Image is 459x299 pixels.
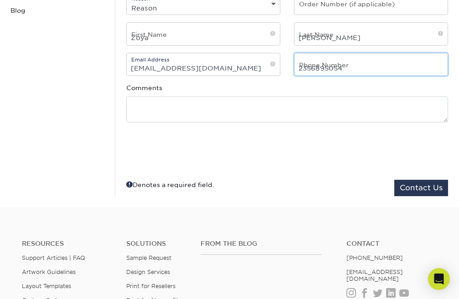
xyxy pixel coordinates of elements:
a: Design Services [126,269,170,275]
h4: Solutions [126,240,187,248]
a: Layout Templates [22,283,71,289]
iframe: reCAPTCHA [309,133,432,165]
a: Blog [7,2,108,19]
a: Sample Request [126,254,171,261]
div: Open Intercom Messenger [428,268,450,290]
a: Artwork Guidelines [22,269,76,275]
h4: Resources [22,240,113,248]
div: Denotes a required field. [126,180,214,189]
a: Support Articles | FAQ [22,254,85,261]
a: [PHONE_NUMBER] [346,254,403,261]
h4: From the Blog [201,240,322,248]
a: Contact [346,240,437,248]
button: Contact Us [394,180,448,196]
a: Print for Resellers [126,283,175,289]
label: Comments [126,83,162,92]
a: [EMAIL_ADDRESS][DOMAIN_NAME] [346,269,403,282]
